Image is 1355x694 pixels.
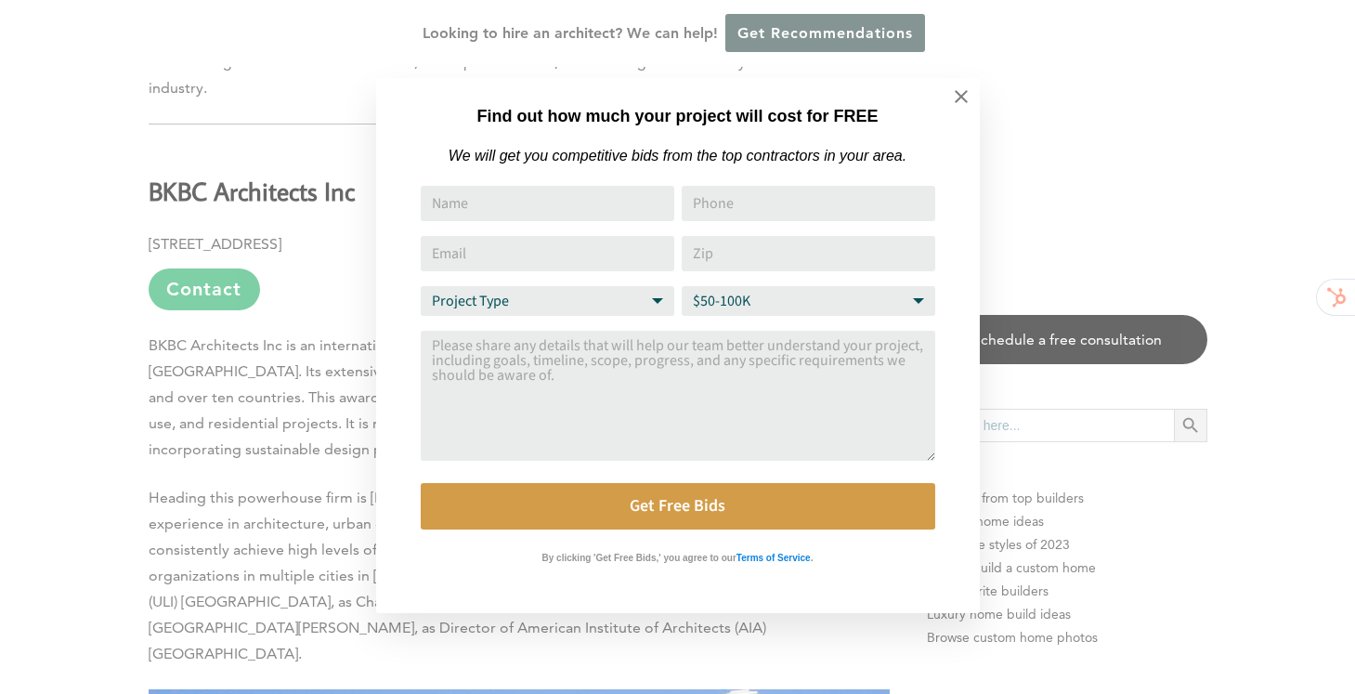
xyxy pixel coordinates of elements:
[542,553,736,563] strong: By clicking 'Get Free Bids,' you agree to our
[421,331,935,461] textarea: Comment or Message
[682,236,935,271] input: Zip
[476,107,878,125] strong: Find out how much your project will cost for FREE
[682,186,935,221] input: Phone
[736,553,811,563] strong: Terms of Service
[811,553,814,563] strong: .
[421,483,935,530] button: Get Free Bids
[421,186,674,221] input: Name
[449,148,906,164] em: We will get you competitive bids from the top contractors in your area.
[421,236,674,271] input: Email Address
[421,286,674,316] select: Project Type
[682,286,935,316] select: Budget Range
[998,560,1333,672] iframe: Drift Widget Chat Controller
[929,64,994,129] button: Close
[736,548,811,564] a: Terms of Service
